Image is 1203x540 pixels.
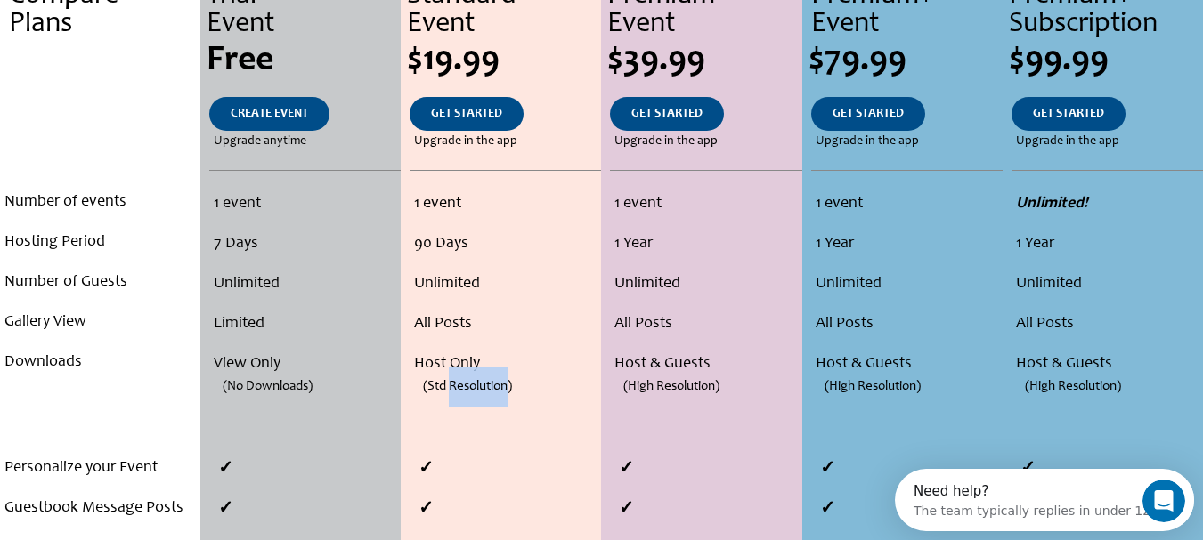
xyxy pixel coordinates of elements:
[431,108,502,120] span: GET STARTED
[77,97,124,131] a: .
[811,97,925,131] a: GET STARTED
[614,344,797,384] li: Host & Guests
[816,224,998,264] li: 1 Year
[214,224,395,264] li: 7 Days
[4,302,196,343] li: Gallery View
[614,264,797,304] li: Unlimited
[816,131,919,152] span: Upgrade in the app
[614,184,797,224] li: 1 event
[614,131,718,152] span: Upgrade in the app
[1033,108,1104,120] span: GET STARTED
[631,108,703,120] span: GET STARTED
[623,367,719,407] span: (High Resolution)
[414,131,517,152] span: Upgrade in the app
[214,304,395,344] li: Limited
[825,367,921,407] span: (High Resolution)
[410,97,524,131] a: GET STARTED
[4,182,196,222] li: Number of events
[895,469,1194,531] iframe: Intercom live chat discovery launcher
[214,344,395,384] li: View Only
[207,44,401,79] div: Free
[4,262,196,302] li: Number of Guests
[223,367,313,407] span: (No Downloads)
[1012,97,1126,131] a: GET STARTED
[1142,480,1185,522] iframe: Intercom live chat
[816,184,998,224] li: 1 event
[1016,196,1088,212] strong: Unlimited!
[99,108,102,120] span: .
[7,7,316,56] div: Open Intercom Messenger
[4,222,196,262] li: Hosting Period
[231,108,308,120] span: CREATE EVENT
[423,367,512,407] span: (Std Resolution)
[816,344,998,384] li: Host & Guests
[816,304,998,344] li: All Posts
[610,97,724,131] a: GET STARTED
[19,29,264,48] div: The team typically replies in under 12h
[4,343,196,383] li: Downloads
[816,264,998,304] li: Unlimited
[214,184,395,224] li: 1 event
[414,224,597,264] li: 90 Days
[99,135,102,148] span: .
[407,44,601,79] div: $19.99
[1016,344,1199,384] li: Host & Guests
[4,488,196,528] li: Guestbook Message Posts
[614,304,797,344] li: All Posts
[414,184,597,224] li: 1 event
[414,264,597,304] li: Unlimited
[1016,131,1119,152] span: Upgrade in the app
[607,44,801,79] div: $39.99
[1016,224,1199,264] li: 1 Year
[1025,367,1121,407] span: (High Resolution)
[209,97,329,131] a: CREATE EVENT
[96,44,105,79] span: .
[214,131,306,152] span: Upgrade anytime
[833,108,904,120] span: GET STARTED
[19,15,264,29] div: Need help?
[614,224,797,264] li: 1 Year
[214,264,395,304] li: Unlimited
[1016,264,1199,304] li: Unlimited
[1016,304,1199,344] li: All Posts
[414,344,597,384] li: Host Only
[4,448,196,488] li: Personalize your Event
[809,44,1003,79] div: $79.99
[414,304,597,344] li: All Posts
[1009,44,1203,79] div: $99.99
